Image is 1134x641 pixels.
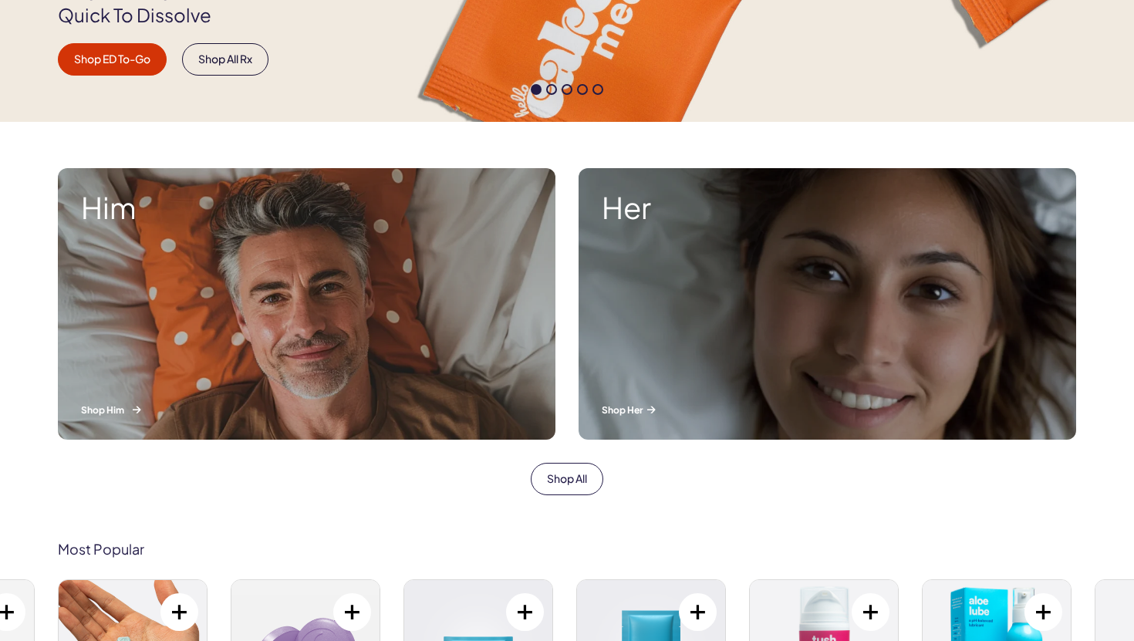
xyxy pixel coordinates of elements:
[531,463,603,495] a: Shop All
[46,157,567,451] a: A man smiling while lying in bed. Him Shop Him
[567,157,1088,451] a: A woman smiling while lying in bed. Her Shop Her
[81,191,532,224] strong: Him
[58,43,167,76] a: Shop ED To-Go
[182,43,268,76] a: Shop All Rx
[602,191,1053,224] strong: Her
[602,403,1053,417] p: Shop Her
[81,403,532,417] p: Shop Him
